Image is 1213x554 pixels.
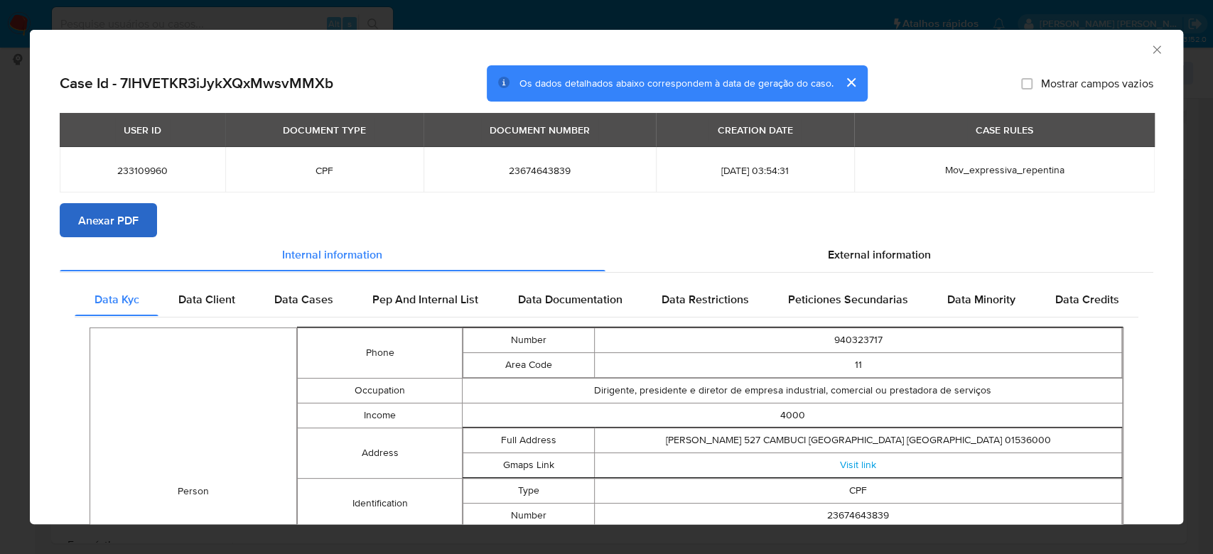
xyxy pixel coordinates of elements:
span: Data Kyc [95,290,139,307]
div: DOCUMENT NUMBER [481,118,598,142]
td: Number [463,327,595,352]
span: Internal information [282,246,382,262]
td: 4000 [463,403,1123,428]
td: Gmaps Link [463,452,595,477]
span: Data Minority [947,290,1015,307]
td: Full Address [463,428,595,452]
span: Anexar PDF [78,205,139,236]
td: Income [297,403,462,428]
div: CASE RULES [967,118,1042,142]
span: 23674643839 [441,164,638,177]
span: Data Restrictions [662,290,749,307]
span: Pep And Internal List [372,290,478,307]
td: Number [463,503,595,528]
td: Phone [297,327,462,378]
div: USER ID [115,118,170,142]
span: Data Credits [1055,290,1118,307]
td: Occupation [297,378,462,403]
td: Identification [297,478,462,528]
td: Address [297,428,462,478]
span: [DATE] 03:54:31 [673,164,838,177]
h2: Case Id - 7lHVETKR3iJykXQxMwsvMMXb [60,74,333,92]
span: Data Cases [274,290,333,307]
span: Data Client [178,290,235,307]
span: Mostrar campos vazios [1041,76,1153,90]
input: Mostrar campos vazios [1021,77,1033,89]
td: [PERSON_NAME] 527 CAMBUCI [GEOGRAPHIC_DATA] [GEOGRAPHIC_DATA] 01536000 [595,428,1122,452]
button: Anexar PDF [60,203,157,237]
span: Os dados detalhados abaixo correspondem à data de geração do caso. [519,76,834,90]
div: Detailed internal info [75,282,1138,316]
span: Peticiones Secundarias [788,290,908,307]
div: Detailed info [60,237,1153,271]
td: CPF [595,478,1122,503]
div: DOCUMENT TYPE [274,118,374,142]
td: 23674643839 [595,503,1122,528]
a: Visit link [840,457,876,472]
span: CPF [242,164,407,177]
span: 233109960 [77,164,208,177]
td: Dirigente, presidente e diretor de empresa industrial, comercial ou prestadora de serviços [463,378,1123,403]
td: 940323717 [595,327,1122,352]
td: 11 [595,352,1122,377]
button: cerrar [834,65,868,99]
span: Mov_expressiva_repentina [944,163,1064,177]
div: closure-recommendation-modal [30,30,1183,524]
td: Type [463,478,595,503]
div: CREATION DATE [708,118,801,142]
button: Fechar a janela [1150,43,1163,55]
td: Area Code [463,352,595,377]
span: Data Documentation [517,290,622,307]
span: External information [828,246,931,262]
